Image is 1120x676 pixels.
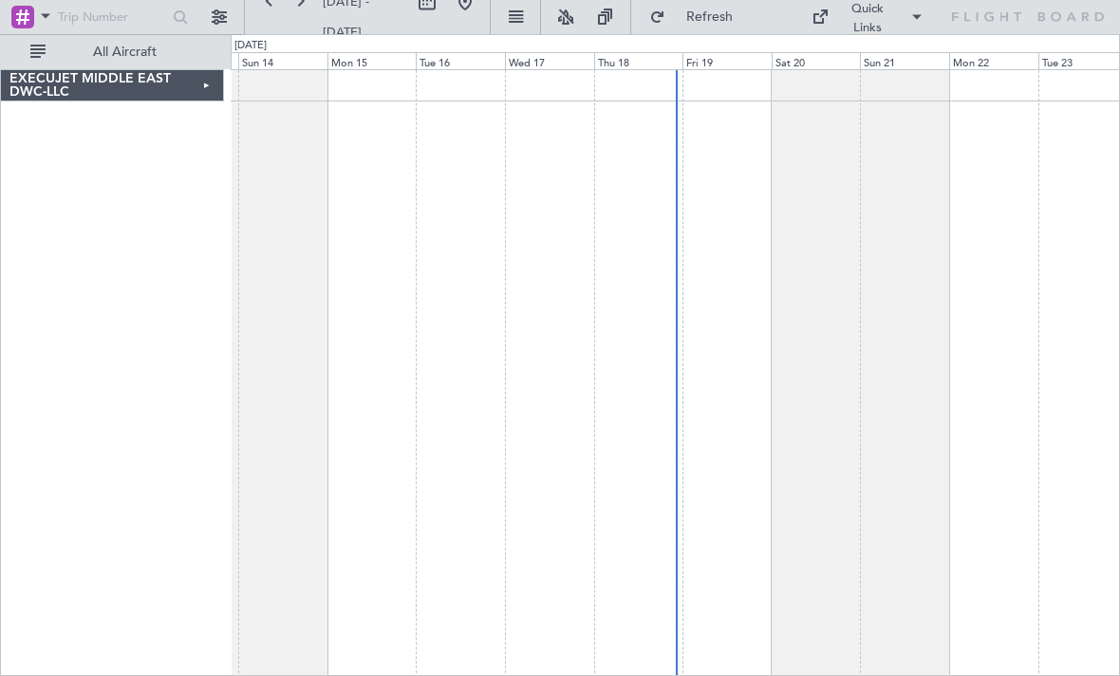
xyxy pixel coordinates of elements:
[21,37,206,67] button: All Aircraft
[505,52,594,69] div: Wed 17
[416,52,505,69] div: Tue 16
[949,52,1038,69] div: Mon 22
[238,52,327,69] div: Sun 14
[49,46,200,59] span: All Aircraft
[802,2,933,32] button: Quick Links
[682,52,772,69] div: Fri 19
[594,52,683,69] div: Thu 18
[234,38,267,54] div: [DATE]
[772,52,861,69] div: Sat 20
[860,52,949,69] div: Sun 21
[58,3,167,31] input: Trip Number
[327,52,417,69] div: Mon 15
[641,2,755,32] button: Refresh
[669,10,749,24] span: Refresh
